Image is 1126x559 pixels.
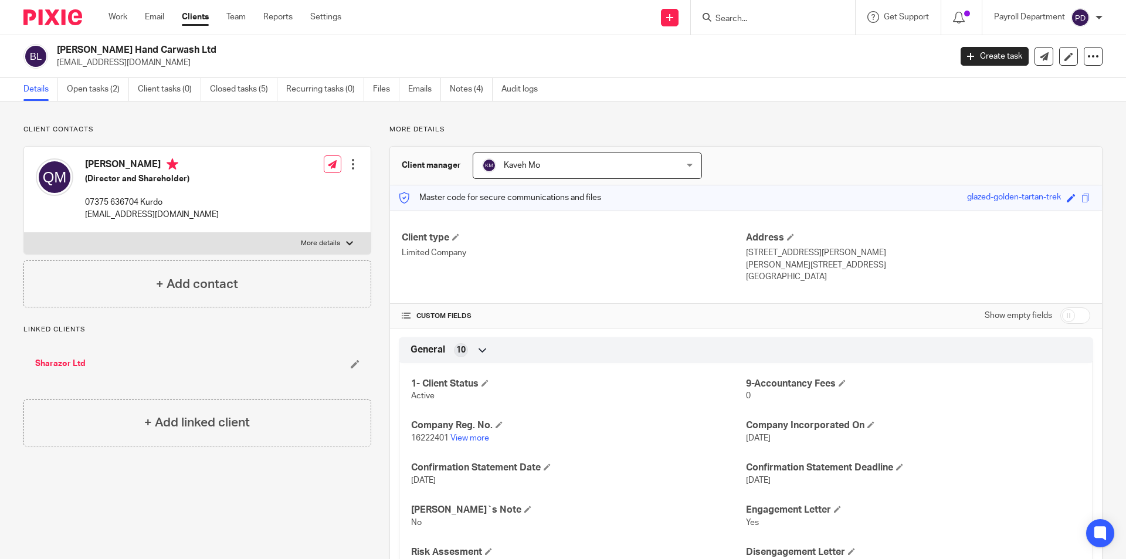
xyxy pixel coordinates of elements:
a: Details [23,78,58,101]
span: Kaveh Mo [504,161,540,170]
span: [DATE] [746,434,771,442]
span: [DATE] [746,476,771,485]
div: glazed-golden-tartan-trek [967,191,1061,205]
p: More details [389,125,1103,134]
img: svg%3E [36,158,73,196]
a: Settings [310,11,341,23]
p: [EMAIL_ADDRESS][DOMAIN_NAME] [57,57,943,69]
p: [GEOGRAPHIC_DATA] [746,271,1090,283]
input: Search [714,14,820,25]
a: Sharazor Ltd [35,358,86,370]
span: Yes [746,519,759,527]
img: svg%3E [482,158,496,172]
a: Audit logs [501,78,547,101]
span: Active [411,392,435,400]
p: Payroll Department [994,11,1065,23]
h4: CUSTOM FIELDS [402,311,746,321]
p: More details [301,239,340,248]
a: Work [108,11,127,23]
a: Email [145,11,164,23]
a: Team [226,11,246,23]
h4: Confirmation Statement Deadline [746,462,1081,474]
p: [STREET_ADDRESS][PERSON_NAME] [746,247,1090,259]
span: 0 [746,392,751,400]
span: 10 [456,344,466,356]
h4: Engagement Letter [746,504,1081,516]
label: Show empty fields [985,310,1052,321]
p: 07375 636704 Kurdo [85,197,219,208]
h4: 1- Client Status [411,378,746,390]
p: Linked clients [23,325,371,334]
h2: [PERSON_NAME] Hand Carwash Ltd [57,44,766,56]
p: [EMAIL_ADDRESS][DOMAIN_NAME] [85,209,219,221]
a: Closed tasks (5) [210,78,277,101]
h4: Risk Assesment [411,546,746,558]
img: svg%3E [23,44,48,69]
h4: Confirmation Statement Date [411,462,746,474]
h5: (Director and Shareholder) [85,173,219,185]
h4: + Add contact [156,275,238,293]
h4: [PERSON_NAME] [85,158,219,173]
h4: Client type [402,232,746,244]
a: Files [373,78,399,101]
a: View more [450,434,489,442]
h3: Client manager [402,160,461,171]
a: Recurring tasks (0) [286,78,364,101]
a: Emails [408,78,441,101]
span: Get Support [884,13,929,21]
a: Notes (4) [450,78,493,101]
i: Primary [167,158,178,170]
img: Pixie [23,9,82,25]
span: 16222401 [411,434,449,442]
p: [PERSON_NAME][STREET_ADDRESS] [746,259,1090,271]
h4: Address [746,232,1090,244]
a: Open tasks (2) [67,78,129,101]
a: Create task [961,47,1029,66]
p: Limited Company [402,247,746,259]
h4: + Add linked client [144,414,250,432]
a: Clients [182,11,209,23]
h4: Company Incorporated On [746,419,1081,432]
h4: [PERSON_NAME]`s Note [411,504,746,516]
h4: 9-Accountancy Fees [746,378,1081,390]
h4: Disengagement Letter [746,546,1081,558]
p: Master code for secure communications and files [399,192,601,204]
a: Client tasks (0) [138,78,201,101]
p: Client contacts [23,125,371,134]
span: [DATE] [411,476,436,485]
h4: Company Reg. No. [411,419,746,432]
img: svg%3E [1071,8,1090,27]
a: Reports [263,11,293,23]
span: No [411,519,422,527]
span: General [411,344,445,356]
